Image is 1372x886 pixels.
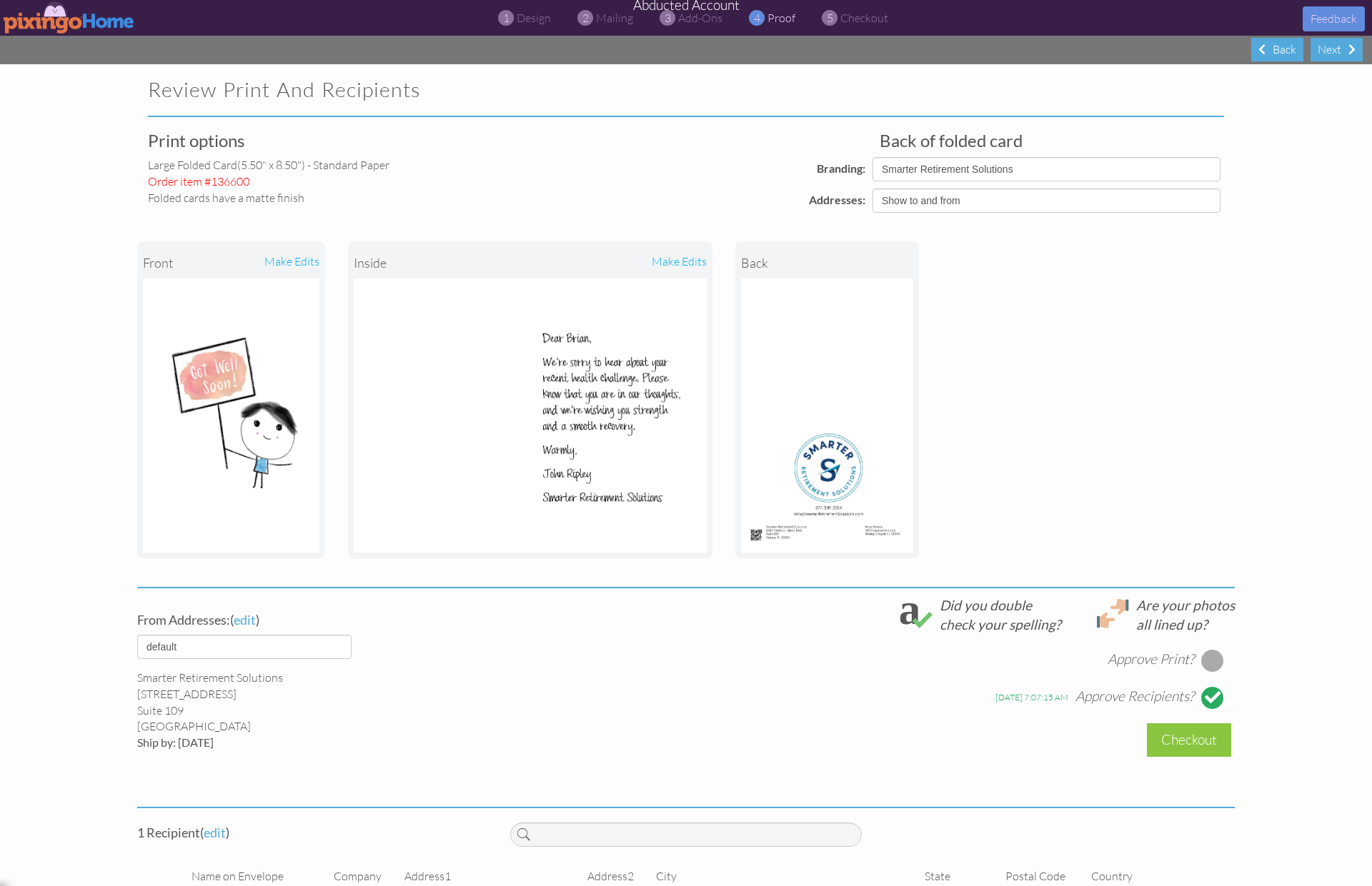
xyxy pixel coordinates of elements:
img: check_spelling.svg [900,599,933,628]
span: checkout [840,11,888,25]
div: Are your photos [1136,595,1235,615]
img: Landscape Image [741,278,914,553]
span: mailing [596,11,633,25]
span: (5.50" x 8.50") [237,158,305,172]
div: check your spelling? [940,615,1061,634]
div: Order item #136600 [148,173,492,190]
div: Approve Print? [1108,650,1194,669]
span: edit [204,825,226,840]
label: Branding: [817,161,865,177]
label: Addresses: [809,192,865,208]
span: 5 [827,10,833,26]
span: - Standard paper [307,158,389,172]
h4: 1 Recipient ( ) [137,826,489,840]
div: make edits [530,247,707,278]
h2: Review Print and Recipients [148,79,661,101]
img: pixingo logo [4,1,135,34]
button: Feedback [1303,6,1365,31]
img: Landscape Image [143,278,319,553]
span: 4 [754,10,760,26]
h3: Back of folded card [880,131,1203,150]
div: large folded card [148,157,492,173]
span: 3 [665,10,671,26]
span: Suite 109 [137,703,184,718]
span: From Addresses: [137,612,230,628]
div: [DATE] 7:07:15 AM [995,691,1068,703]
h3: Print options [148,131,482,150]
img: lineup.svg [1097,599,1129,628]
div: Approve Recipients? [1075,687,1194,706]
span: design [517,11,551,25]
img: Landscape Image [354,278,707,553]
div: Folded cards have a matte finish [148,190,492,206]
div: Did you double [940,595,1061,615]
div: Back [1251,38,1303,61]
div: Smarter Retirement Solutions [STREET_ADDRESS] [GEOGRAPHIC_DATA] [137,670,489,751]
div: all lined up? [1136,615,1235,634]
span: 1 [503,10,509,26]
div: Checkout [1147,723,1231,757]
div: inside [354,247,530,278]
div: Next [1311,38,1363,61]
span: edit [234,612,256,628]
div: front [143,247,231,278]
span: 2 [582,10,589,26]
span: add-ons [678,11,722,25]
h4: ( ) [137,613,489,628]
span: Ship by: [DATE] [137,735,214,749]
span: proof [767,11,795,25]
div: make edits [231,247,319,278]
div: back [741,247,827,278]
